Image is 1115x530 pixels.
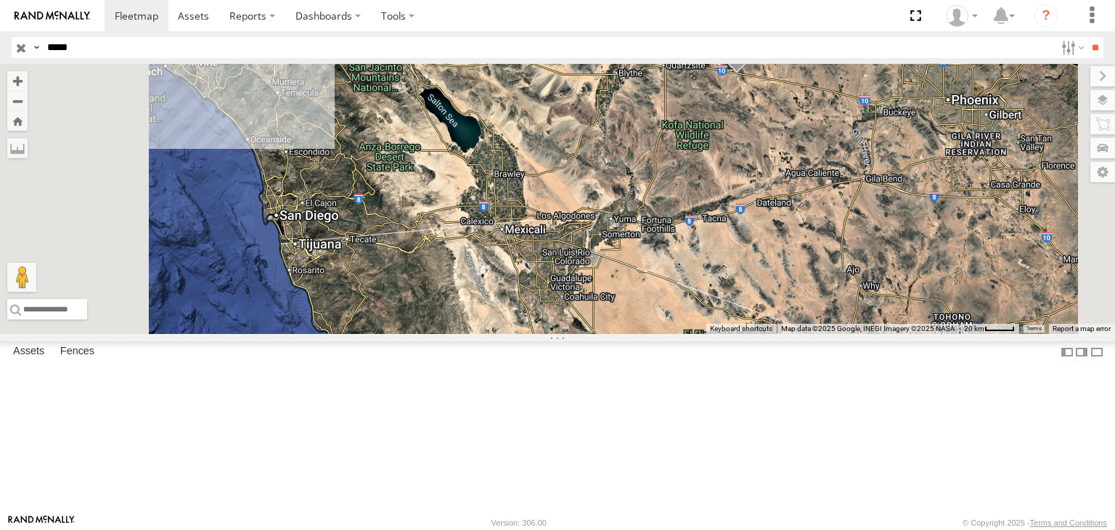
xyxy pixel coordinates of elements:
[7,71,28,91] button: Zoom in
[53,342,102,362] label: Fences
[8,515,75,530] a: Visit our Website
[1034,4,1058,28] i: ?
[964,325,984,333] span: 20 km
[15,11,90,21] img: rand-logo.svg
[941,5,983,27] div: Zulema McIntosch
[1055,37,1087,58] label: Search Filter Options
[963,518,1107,527] div: © Copyright 2025 -
[1074,341,1089,362] label: Dock Summary Table to the Right
[960,324,1019,334] button: Map Scale: 20 km per 38 pixels
[1053,325,1111,333] a: Report a map error
[1026,326,1042,332] a: Terms (opens in new tab)
[781,325,955,333] span: Map data ©2025 Google, INEGI Imagery ©2025 NASA
[7,91,28,111] button: Zoom out
[1060,341,1074,362] label: Dock Summary Table to the Left
[1090,341,1104,362] label: Hide Summary Table
[30,37,42,58] label: Search Query
[7,263,36,292] button: Drag Pegman onto the map to open Street View
[710,324,772,334] button: Keyboard shortcuts
[6,342,52,362] label: Assets
[7,138,28,158] label: Measure
[7,111,28,131] button: Zoom Home
[1030,518,1107,527] a: Terms and Conditions
[491,518,547,527] div: Version: 306.00
[1090,162,1115,182] label: Map Settings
